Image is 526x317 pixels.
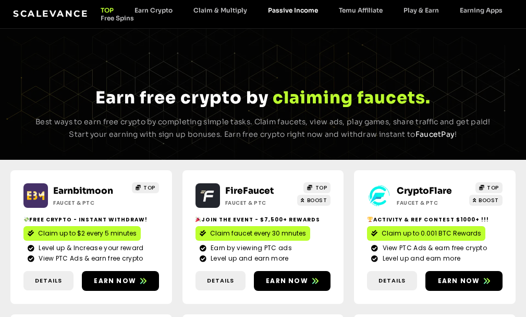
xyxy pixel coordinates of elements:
a: Claim faucet every 30 mnutes [195,226,310,241]
a: Earn now [425,271,503,291]
a: TOP [132,182,159,193]
a: Earn now [82,271,159,291]
h2: Faucet & PTC [397,199,466,207]
span: TOP [487,184,499,192]
a: FireFaucet [225,185,274,196]
span: Earn by viewing PTC ads [208,243,292,253]
span: Claim up to 0.001 BTC Rewards [382,229,481,238]
img: 🎉 [195,217,201,222]
span: Earn free crypto by [95,87,268,108]
span: Claim up to $2 every 5 minutes [38,229,137,238]
a: Passive Income [258,6,328,14]
h2: Activity & ref contest $1000+ !!! [367,216,503,224]
span: View PTC Ads & earn free crypto [36,254,143,263]
a: Details [367,271,417,290]
span: BOOST [479,196,499,204]
a: Details [23,271,74,290]
span: Details [378,276,406,285]
a: TOP [475,182,503,193]
span: TOP [315,184,327,192]
a: Scalevance [13,8,88,19]
a: FaucetPay [415,130,455,139]
a: Play & Earn [393,6,449,14]
a: Details [195,271,246,290]
span: Level up and earn more [380,254,461,263]
a: TOP [303,182,331,193]
img: 🏆 [368,217,373,222]
nav: Menu [90,6,513,22]
a: Earnbitmoon [53,185,113,196]
span: BOOST [307,196,327,204]
span: Claim faucet every 30 mnutes [210,229,306,238]
span: Details [35,276,62,285]
a: Claim & Multiply [183,6,258,14]
h2: Join the event - $7,500+ Rewards [195,216,331,224]
a: Earn Crypto [124,6,183,14]
span: Earn now [94,276,136,286]
a: Earning Apps [449,6,513,14]
h2: Faucet & PTC [53,199,123,207]
a: Earn now [254,271,331,291]
span: Details [207,276,234,285]
img: 💸 [24,217,29,222]
a: Temu Affiliate [328,6,393,14]
a: Free Spins [90,14,144,22]
a: BOOST [469,195,503,206]
h2: Free crypto - Instant withdraw! [23,216,159,224]
span: Level up and earn more [208,254,289,263]
span: Earn now [438,276,480,286]
a: Claim up to $2 every 5 minutes [23,226,141,241]
span: TOP [143,184,155,192]
p: Best ways to earn free crypto by completing simple tasks. Claim faucets, view ads, play games, sh... [26,116,500,141]
span: Earn now [266,276,308,286]
span: Level up & Increase your reward [36,243,143,253]
a: BOOST [297,195,331,206]
span: View PTC Ads & earn free crypto [380,243,487,253]
a: CryptoFlare [397,185,452,196]
a: Claim up to 0.001 BTC Rewards [367,226,485,241]
a: TOP [90,6,124,14]
h2: Faucet & PTC [225,199,295,207]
